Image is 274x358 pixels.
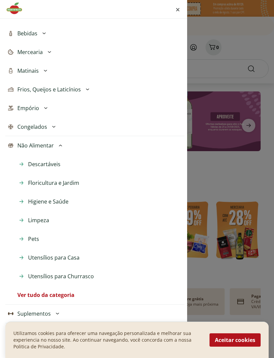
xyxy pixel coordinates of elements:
[28,216,49,224] span: Limpeza
[17,235,39,243] a: Pets
[17,29,37,37] span: Bebidas
[174,1,182,17] button: Fechar menu
[17,141,54,149] span: Não Alimentar
[17,272,94,280] a: Utensílios para Churrasco
[17,216,49,224] a: Limpeza
[5,24,184,43] button: Bebidas
[28,254,80,262] span: Utensílios para Casa
[28,179,79,187] span: Floricultura e Jardim
[17,179,79,187] a: Floricultura e Jardim
[17,291,75,299] a: Ver tudo da categoria
[28,235,39,243] span: Pets
[5,117,184,136] button: Congelados
[17,198,68,206] a: Higiene e Saúde
[5,80,184,99] button: Frios, Queijos e Laticínios
[5,61,184,80] button: Matinais
[17,123,47,131] span: Congelados
[13,330,201,350] p: Utilizamos cookies para oferecer uma navegação personalizada e melhorar sua experiencia no nosso ...
[210,333,261,347] button: Aceitar cookies
[5,99,184,117] button: Empório
[28,272,94,280] span: Utensílios para Churrasco
[17,85,81,93] span: Frios, Queijos e Laticínios
[17,48,43,56] span: Mercearia
[17,104,39,112] span: Empório
[17,254,80,262] a: Utensílios para Casa
[17,67,39,75] span: Matinais
[17,160,60,168] a: Descartáveis
[28,160,60,168] span: Descartáveis
[5,136,184,155] button: Não Alimentar
[5,304,184,323] button: Suplementos
[5,2,28,15] img: Hortifruti
[17,310,51,318] span: Suplementos
[28,198,68,206] span: Higiene e Saúde
[5,43,184,61] button: Mercearia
